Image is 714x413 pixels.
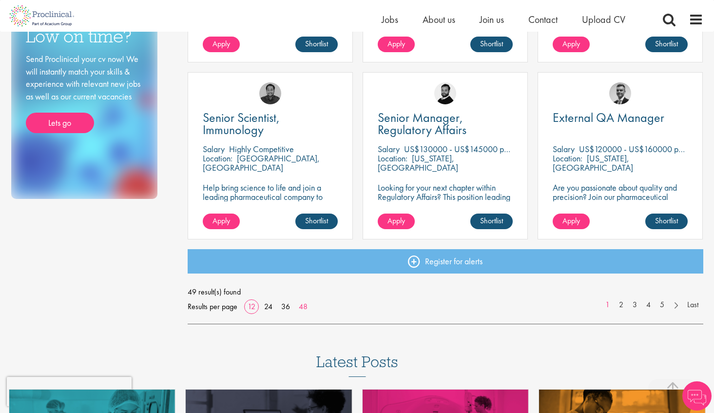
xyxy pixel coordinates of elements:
[203,214,240,229] a: Apply
[387,216,405,226] span: Apply
[387,39,405,49] span: Apply
[655,299,669,311] a: 5
[582,13,625,26] a: Upload CV
[553,37,590,52] a: Apply
[259,82,281,104] img: Mike Raletz
[628,299,642,311] a: 3
[480,13,504,26] a: Join us
[188,249,703,274] a: Register for alerts
[378,109,466,138] span: Senior Manager, Regulatory Affairs
[553,214,590,229] a: Apply
[203,109,280,138] span: Senior Scientist, Immunology
[434,82,456,104] img: Nick Walker
[423,13,455,26] a: About us
[600,299,615,311] a: 1
[295,214,338,229] a: Shortlist
[26,53,143,133] div: Send Proclinical your cv now! We will instantly match your skills & experience with relevant new ...
[188,285,703,299] span: 49 result(s) found
[26,27,143,46] h3: Low on time?
[295,301,311,312] a: 48
[378,214,415,229] a: Apply
[682,299,703,311] a: Last
[553,153,633,173] p: [US_STATE], [GEOGRAPHIC_DATA]
[212,216,230,226] span: Apply
[562,39,580,49] span: Apply
[614,299,628,311] a: 2
[553,112,688,124] a: External QA Manager
[404,143,535,155] p: US$130000 - US$145000 per annum
[261,301,276,312] a: 24
[203,153,320,173] p: [GEOGRAPHIC_DATA], [GEOGRAPHIC_DATA]
[212,39,230,49] span: Apply
[645,37,688,52] a: Shortlist
[203,183,338,229] p: Help bring science to life and join a leading pharmaceutical company to play a key role in delive...
[553,143,575,155] span: Salary
[203,112,338,136] a: Senior Scientist, Immunology
[378,143,400,155] span: Salary
[203,153,232,164] span: Location:
[579,143,709,155] p: US$120000 - US$160000 per annum
[26,113,94,133] a: Lets go
[470,37,513,52] a: Shortlist
[203,143,225,155] span: Salary
[295,37,338,52] a: Shortlist
[203,37,240,52] a: Apply
[645,214,688,229] a: Shortlist
[244,301,259,312] a: 12
[378,112,513,136] a: Senior Manager, Regulatory Affairs
[470,214,513,229] a: Shortlist
[7,377,132,406] iframe: reCAPTCHA
[316,354,398,377] h3: Latest Posts
[278,301,293,312] a: 36
[378,153,458,173] p: [US_STATE], [GEOGRAPHIC_DATA]
[682,381,712,411] img: Chatbot
[553,153,582,164] span: Location:
[378,153,407,164] span: Location:
[528,13,558,26] a: Contact
[229,143,294,155] p: Highly Competitive
[562,216,580,226] span: Apply
[188,299,237,314] span: Results per page
[378,183,513,220] p: Looking for your next chapter within Regulatory Affairs? This position leading projects and worki...
[609,82,631,104] img: Alex Bill
[382,13,398,26] a: Jobs
[553,109,664,126] span: External QA Manager
[378,37,415,52] a: Apply
[553,183,688,229] p: Are you passionate about quality and precision? Join our pharmaceutical client and help ensure to...
[641,299,656,311] a: 4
